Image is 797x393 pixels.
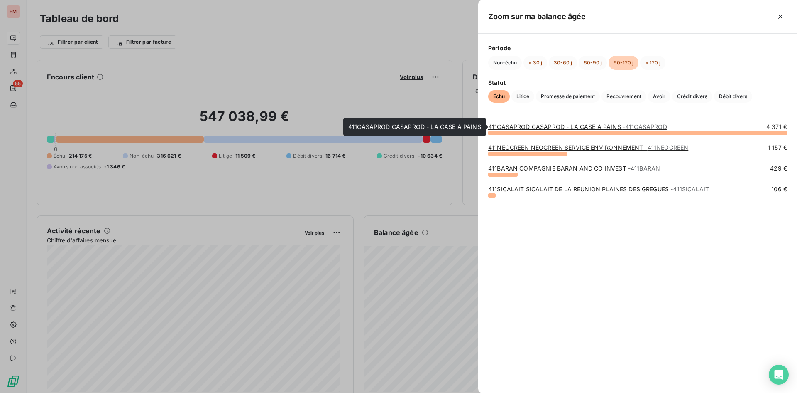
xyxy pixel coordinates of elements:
[488,165,660,172] a: 411BARAN COMPAGNIE BARAN AND CO INVEST
[769,365,789,385] div: Open Intercom Messenger
[536,90,600,103] button: Promesse de paiement
[771,185,787,193] span: 106 €
[714,90,752,103] button: Débit divers
[768,143,787,152] span: 1 157 €
[488,123,667,130] a: 411CASAPROD CASAPROD - LA CASE A PAINS
[348,123,481,130] span: 411CASAPROD CASAPROD - LA CASE A PAINS
[488,185,709,193] a: 411SICALAIT SICALAIT DE LA REUNION PLAINES DES GREGUES
[766,123,787,131] span: 4 371 €
[488,90,510,103] button: Échu
[579,56,607,70] button: 60-90 j
[770,164,787,173] span: 429 €
[645,144,688,151] span: - 411NEOGREEN
[623,123,667,130] span: - 411CASAPROD
[488,56,522,70] button: Non-échu
[488,144,688,151] a: 411NEOGREEN NEOGREEN SERVICE ENVIRONNEMENT
[511,90,534,103] button: Litige
[670,185,709,193] span: - 411SICALAIT
[523,56,547,70] button: < 30 j
[488,11,586,22] h5: Zoom sur ma balance âgée
[648,90,670,103] button: Avoir
[672,90,712,103] button: Crédit divers
[628,165,660,172] span: - 411BARAN
[488,78,787,87] span: Statut
[549,56,577,70] button: 30-60 j
[640,56,665,70] button: > 120 j
[488,44,787,52] span: Période
[601,90,646,103] button: Recouvrement
[609,56,638,70] button: 90-120 j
